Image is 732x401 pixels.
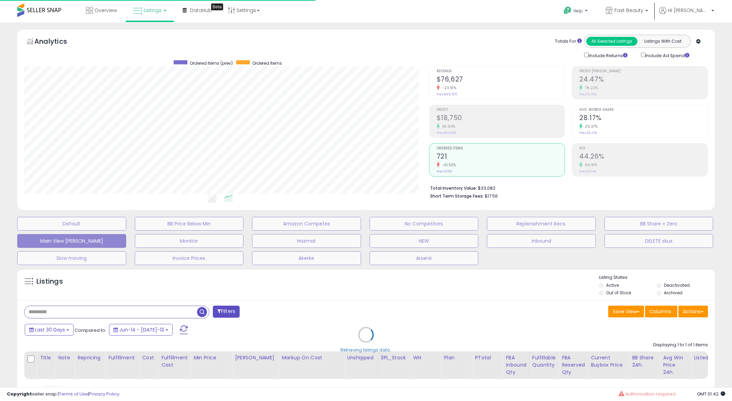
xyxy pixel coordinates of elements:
[440,162,456,168] small: -31.53%
[17,217,126,231] button: Default
[579,147,708,150] span: ROI
[135,217,244,231] button: BB Price Below Min
[252,234,361,248] button: Hazmat
[659,7,714,22] a: Hi [PERSON_NAME]
[440,124,456,129] small: 36.90%
[487,234,596,248] button: Inbound
[34,36,80,48] h5: Analytics
[579,51,636,59] div: Include Returns
[340,347,392,353] div: Retrieving listings data..
[558,1,594,22] a: Help
[437,169,452,173] small: Prev: 1,053
[614,7,643,14] span: Fast Beauty
[579,75,708,85] h2: 24.47%
[637,37,688,46] button: Listings With Cost
[555,38,582,45] div: Totals For
[437,114,565,123] h2: $18,750
[563,6,572,15] i: Get Help
[437,92,457,96] small: Prev: $99,725
[211,3,223,10] div: Tooltip anchor
[95,7,117,14] span: Overview
[437,152,565,162] h2: 721
[437,147,565,150] span: Ordered Items
[370,217,479,231] button: No Competitors
[252,217,361,231] button: Amazon Competes
[440,85,457,91] small: -23.16%
[437,70,565,73] span: Revenue
[135,234,244,248] button: Monitor
[579,114,708,123] h2: 28.17%
[636,51,700,59] div: Include Ad Spend
[579,108,708,112] span: Avg. Buybox Share
[668,7,709,14] span: Hi [PERSON_NAME]
[252,60,282,66] span: Ordered Items
[135,251,244,265] button: Invoice Prices
[370,234,479,248] button: NEW
[430,183,703,192] li: $33,082
[7,391,119,398] div: seller snap | |
[579,70,708,73] span: Profit [PERSON_NAME]
[579,152,708,162] h2: 44.26%
[7,391,32,397] strong: Copyright
[437,75,565,85] h2: $76,627
[430,193,484,199] b: Short Term Storage Fees:
[579,92,597,96] small: Prev: 13.73%
[437,108,565,112] span: Profit
[582,124,598,129] small: 25.37%
[604,234,713,248] button: DELETE skus
[144,7,162,14] span: Listings
[437,131,456,135] small: Prev: $13,696
[582,162,597,168] small: 99.91%
[604,217,713,231] button: BB Share = Zero
[485,193,498,199] span: $17.56
[582,85,598,91] small: 78.22%
[190,7,212,14] span: DataHub
[370,251,479,265] button: Arsenii
[579,131,597,135] small: Prev: 22.47%
[573,8,583,14] span: Help
[579,169,596,173] small: Prev: 22.14%
[586,37,637,46] button: All Selected Listings
[430,185,477,191] b: Total Inventory Value:
[190,60,233,66] span: Ordered Items (prev)
[17,234,126,248] button: Main View [PERSON_NAME]
[487,217,596,231] button: Replenishment Recs.
[17,251,126,265] button: Slow moving
[252,251,361,265] button: Akerke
